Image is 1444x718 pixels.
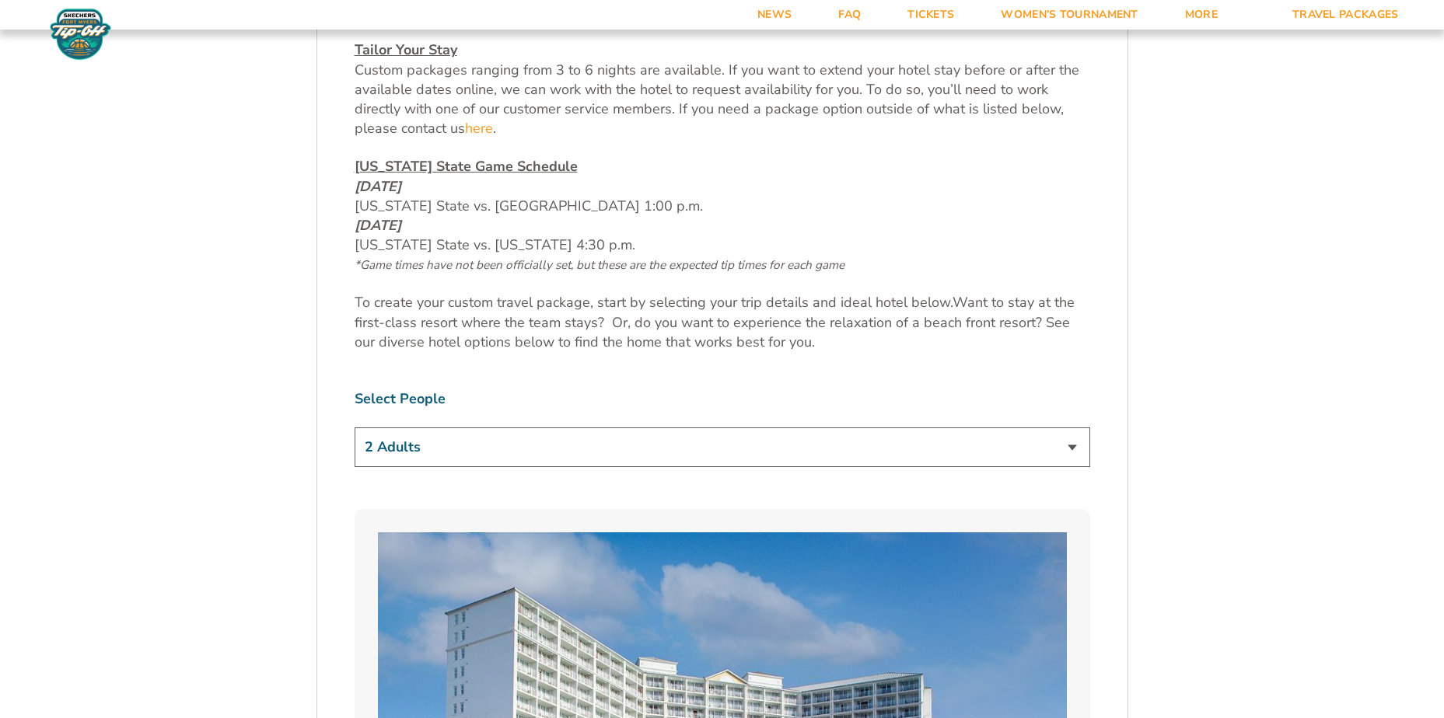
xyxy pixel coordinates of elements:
a: here [465,119,493,138]
em: [DATE] [355,177,401,196]
span: [US_STATE] State vs. [GEOGRAPHIC_DATA] 1:00 p.m. [US_STATE] State vs. [US_STATE] 4:30 p.m. [355,177,844,274]
span: To create your custom travel package, start by selecting your trip details and ideal hotel below. [355,293,953,312]
span: [US_STATE] State Game Schedule [355,157,578,176]
u: Tailor Your Stay [355,40,457,59]
em: [DATE] [355,216,401,235]
span: *Game times have not been officially set, but these are the expected tip times for each game [355,257,844,273]
img: Fort Myers Tip-Off [47,8,114,61]
p: Want to stay at the first-class resort where the team stays? Or, do you want to experience the re... [355,293,1090,352]
span: . [493,119,496,138]
label: Select People [355,389,1090,409]
span: Custom packages ranging from 3 to 6 nights are available. If you want to extend your hotel stay b... [355,61,1079,138]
